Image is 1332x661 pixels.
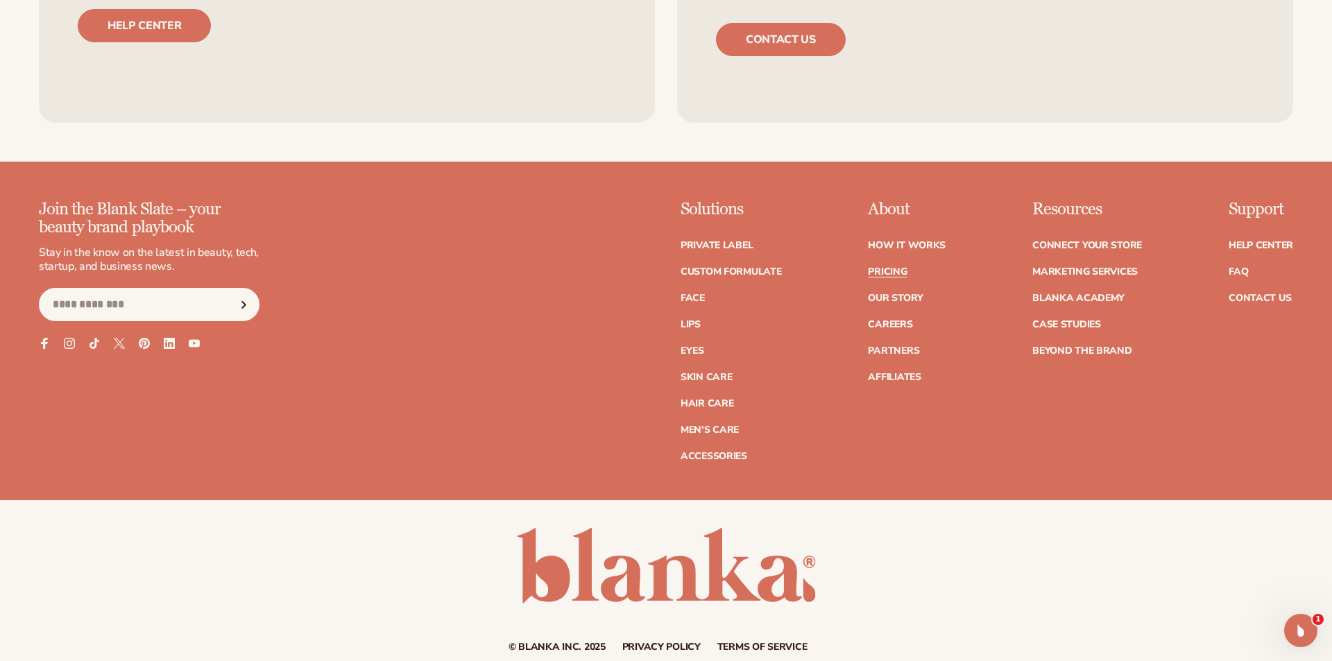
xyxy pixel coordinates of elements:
[681,452,747,461] a: Accessories
[868,346,919,356] a: Partners
[1229,241,1293,250] a: Help Center
[1032,320,1101,329] a: Case Studies
[868,200,946,218] p: About
[1313,614,1324,625] span: 1
[681,320,701,329] a: Lips
[868,293,923,303] a: Our Story
[1032,293,1125,303] a: Blanka Academy
[622,642,701,652] a: Privacy policy
[716,23,846,56] a: Contact us
[681,425,739,435] a: Men's Care
[868,372,921,382] a: Affiliates
[1284,614,1317,647] iframe: Intercom live chat
[1229,267,1248,277] a: FAQ
[681,200,782,218] p: Solutions
[1032,346,1132,356] a: Beyond the brand
[717,642,808,652] a: Terms of service
[1229,200,1293,218] p: Support
[509,640,606,653] small: © Blanka Inc. 2025
[681,372,732,382] a: Skin Care
[78,9,211,42] a: Help center
[1229,293,1291,303] a: Contact Us
[868,241,946,250] a: How It Works
[868,267,907,277] a: Pricing
[681,293,705,303] a: Face
[681,346,704,356] a: Eyes
[39,246,259,275] p: Stay in the know on the latest in beauty, tech, startup, and business news.
[681,241,753,250] a: Private label
[681,267,782,277] a: Custom formulate
[39,200,259,237] p: Join the Blank Slate – your beauty brand playbook
[1032,241,1142,250] a: Connect your store
[868,320,912,329] a: Careers
[228,288,259,321] button: Subscribe
[681,399,733,409] a: Hair Care
[1032,267,1138,277] a: Marketing services
[1032,200,1142,218] p: Resources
